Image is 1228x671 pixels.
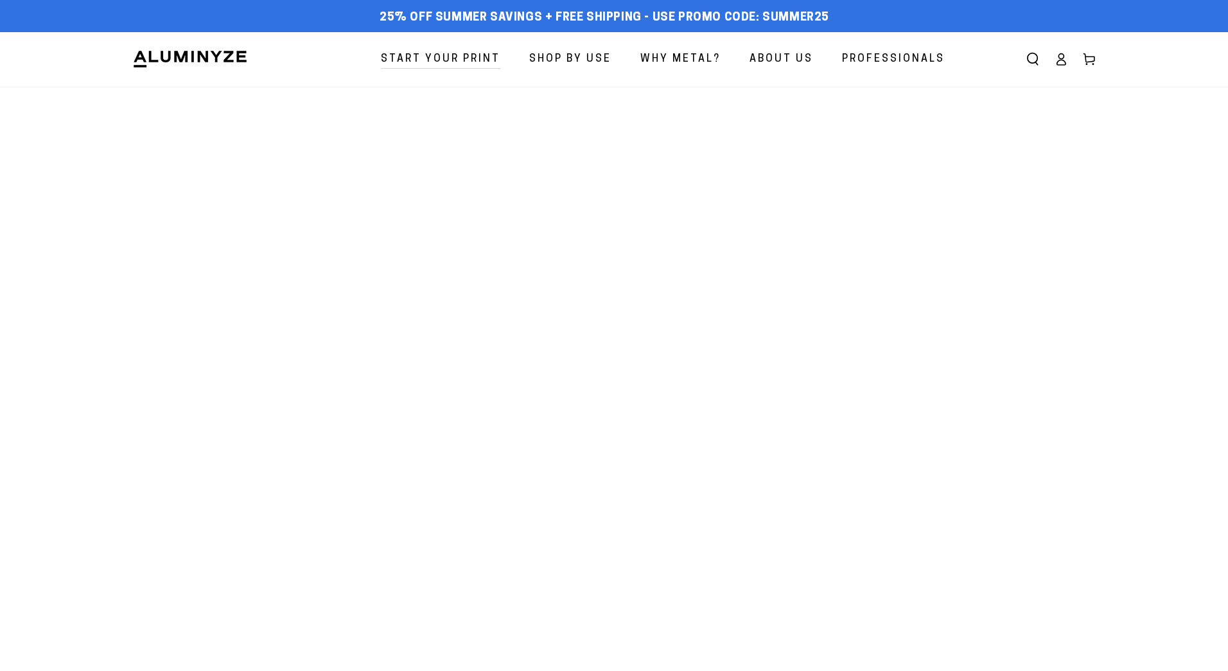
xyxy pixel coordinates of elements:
summary: Search our site [1019,45,1047,73]
a: Start Your Print [371,42,510,76]
img: Aluminyze [132,49,248,69]
a: Why Metal? [631,42,730,76]
a: About Us [740,42,823,76]
a: Professionals [832,42,954,76]
span: About Us [750,50,813,69]
span: Shop By Use [529,50,611,69]
a: Shop By Use [520,42,621,76]
span: Professionals [842,50,945,69]
span: Why Metal? [640,50,721,69]
span: Start Your Print [381,50,500,69]
span: 25% off Summer Savings + Free Shipping - Use Promo Code: SUMMER25 [380,11,829,25]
